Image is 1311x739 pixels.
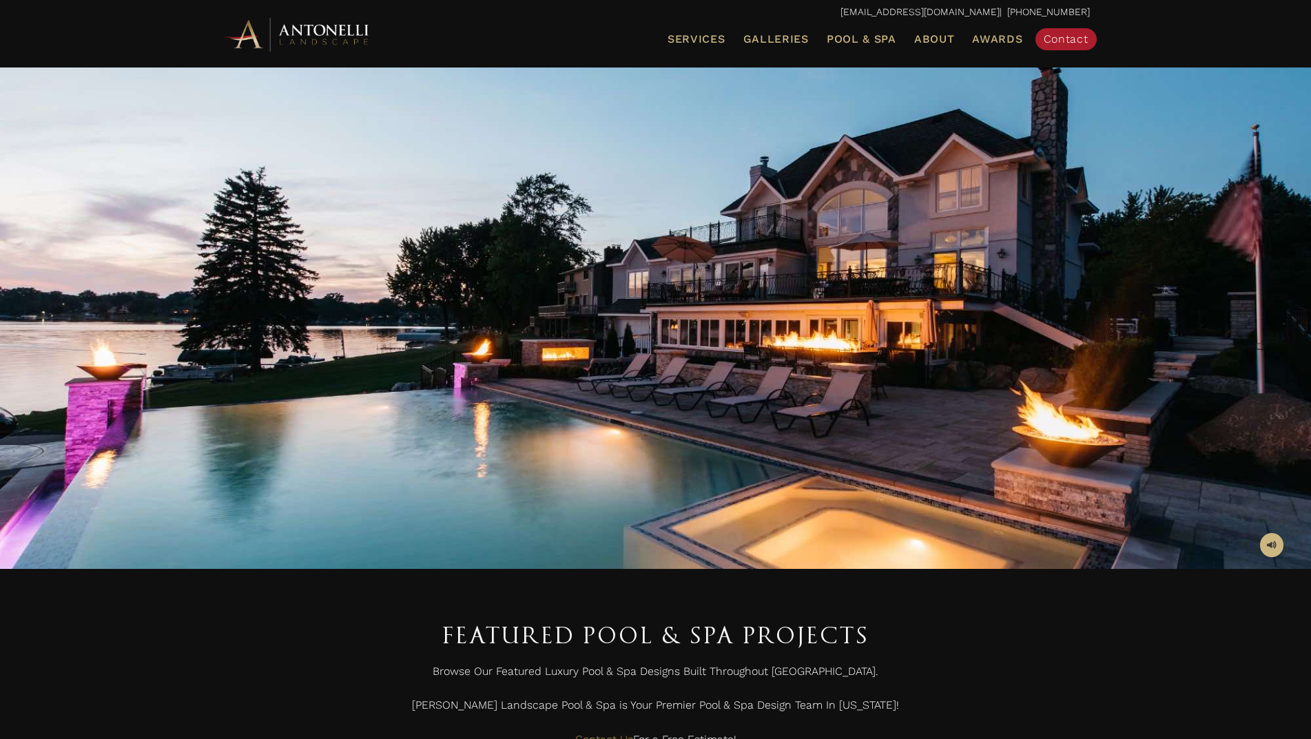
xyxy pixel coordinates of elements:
[222,15,373,53] img: Antonelli Horizontal Logo
[222,695,1090,722] p: [PERSON_NAME] Landscape Pool & Spa is Your Premier Pool & Spa Design Team In [US_STATE]!
[222,661,1090,689] p: Browse Our Featured Luxury Pool & Spa Designs Built Throughout [GEOGRAPHIC_DATA].
[909,30,960,48] a: About
[222,3,1090,21] p: | [PHONE_NUMBER]
[821,30,902,48] a: Pool & Spa
[967,30,1028,48] a: Awards
[840,6,1000,17] a: [EMAIL_ADDRESS][DOMAIN_NAME]
[668,34,725,45] span: Services
[738,30,814,48] a: Galleries
[914,34,955,45] span: About
[827,32,896,45] span: Pool & Spa
[972,32,1022,45] span: Awards
[1044,32,1088,45] span: Contact
[743,32,809,45] span: Galleries
[662,30,731,48] a: Services
[1035,28,1097,50] a: Contact
[222,616,1090,654] h1: Featured Pool & Spa Projects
